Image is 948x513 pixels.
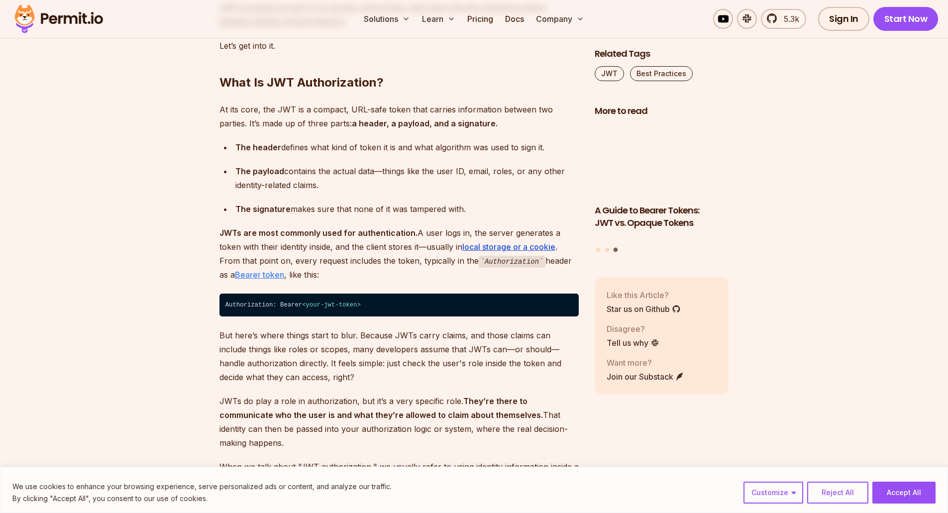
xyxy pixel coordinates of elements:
div: makes sure that none of it was tampered with. [235,202,579,216]
p: We use cookies to enhance your browsing experience, serve personalized ads or content, and analyz... [12,481,392,493]
p: Let’s get into it. [219,39,579,53]
a: JWT [595,66,624,81]
a: Join our Substack [607,371,684,383]
a: 5.3k [761,9,806,29]
img: Permit logo [10,2,107,36]
a: A Guide to Bearer Tokens: JWT vs. Opaque TokensA Guide to Bearer Tokens: JWT vs. Opaque Tokens [595,123,729,242]
code: Authorization [479,256,545,268]
p: JWTs do play a role in authorization, but it’s a very specific role. That identity can then be pa... [219,394,579,450]
button: Learn [418,9,459,29]
li: 3 of 3 [595,123,729,242]
span: < > [302,302,361,308]
span: your-jwt-token [306,302,357,308]
button: Solutions [360,9,414,29]
strong: The header [235,142,281,152]
strong: The payload [235,166,284,176]
div: Posts [595,123,729,254]
h2: Related Tags [595,48,729,60]
strong: JWTs are most commonly used for authentication. [219,228,418,238]
p: At its core, the JWT is a compact, URL-safe token that carries information between two parties. I... [219,103,579,130]
strong: The signature [235,204,291,214]
button: Go to slide 1 [596,248,600,252]
a: Sign In [818,7,869,31]
strong: They’re there to communicate who the user is and what they’re allowed to claim about themselves. [219,396,543,420]
div: defines what kind of token it is and what algorithm was used to sign it. [235,140,579,154]
a: local storage or a cookie [462,242,555,252]
p: When we talk about "JWT authorization," we usually refer to using identity information inside a J... [219,460,579,502]
h3: A Guide to Bearer Tokens: JWT vs. Opaque Tokens [595,205,729,229]
div: contains the actual data—things like the user ID, email, roles, or any other identity-related cla... [235,164,579,192]
p: By clicking "Accept All", you consent to our use of cookies. [12,493,392,505]
a: Docs [501,9,528,29]
button: Go to slide 3 [614,248,618,252]
p: But here’s where things start to blur. Because JWTs carry claims, and those claims can include th... [219,328,579,384]
a: Star us on Github [607,303,681,315]
button: Go to slide 2 [605,248,609,252]
code: Authorization: Bearer [219,294,579,316]
button: Accept All [872,482,936,504]
img: A Guide to Bearer Tokens: JWT vs. Opaque Tokens [595,123,729,199]
a: Best Practices [630,66,693,81]
a: Start Now [873,7,939,31]
button: Customize [743,482,803,504]
p: Disagree? [607,323,659,335]
a: Pricing [463,9,497,29]
button: Reject All [807,482,868,504]
p: Like this Article? [607,289,681,301]
h2: More to read [595,105,729,117]
a: Bearer token [235,270,284,280]
p: Want more? [607,357,684,369]
p: A user logs in, the server generates a token with their identity inside, and the client stores it... [219,226,579,282]
a: Tell us why [607,337,659,349]
h2: What Is JWT Authorization? [219,35,579,91]
strong: a header, a payload, and a signature. [352,118,498,128]
button: Company [532,9,588,29]
span: 5.3k [778,13,799,25]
